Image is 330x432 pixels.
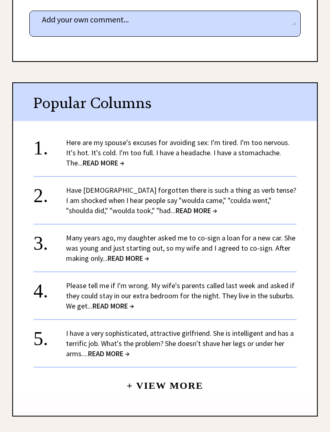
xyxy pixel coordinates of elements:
[33,137,66,152] div: 1.
[66,233,295,263] a: Many years ago, my daughter asked me to co-sign a loan for a new car. She was young and just star...
[33,185,66,200] div: 2.
[66,328,294,358] a: I have a very sophisticated, attractive girlfriend. She is intelligent and has a terrific job. Wh...
[108,253,149,263] span: READ MORE →
[33,328,66,343] div: 5.
[66,281,295,311] a: Please tell me if I'm wrong. My wife's parents called last week and asked if they could stay in o...
[33,233,66,248] div: 3.
[92,301,134,311] span: READ MORE →
[33,280,66,295] div: 4.
[88,349,130,358] span: READ MORE →
[83,158,124,168] span: READ MORE →
[176,206,217,215] span: READ MORE →
[66,185,296,215] a: Have [DEMOGRAPHIC_DATA] forgotten there is such a thing as verb tense? I am shocked when I hear p...
[13,83,317,121] div: Popular Columns
[66,138,290,168] a: Here are my spouse's excuses for avoiding sex: I'm tired. I'm too nervous. It's hot. It's cold. I...
[127,373,203,391] a: + View More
